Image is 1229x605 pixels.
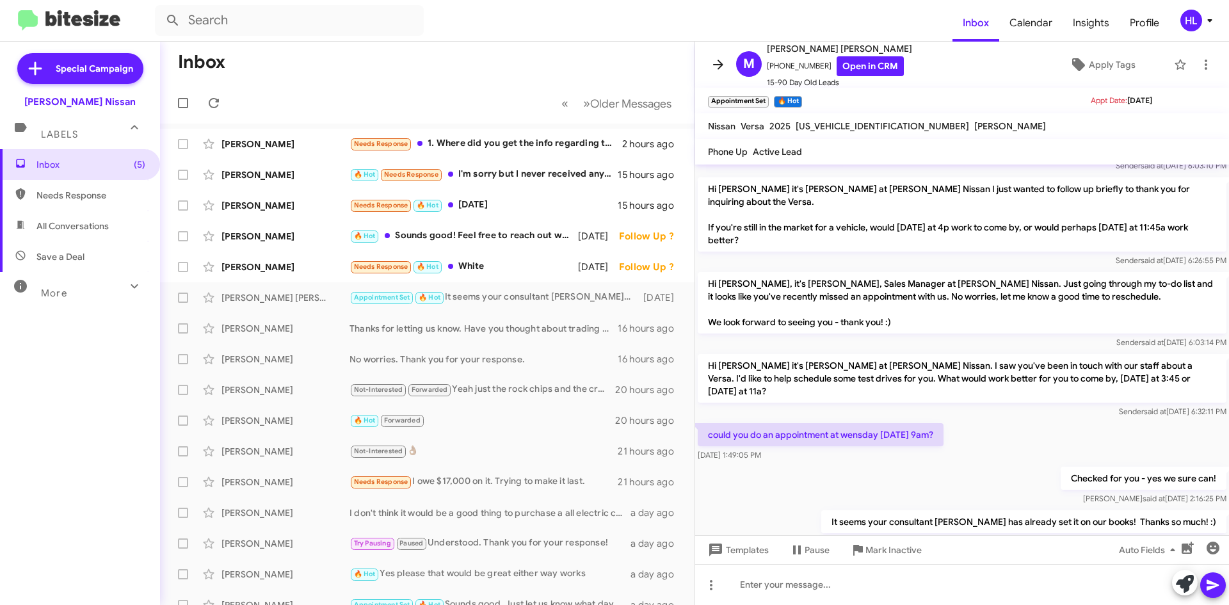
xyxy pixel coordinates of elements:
div: [PERSON_NAME] [221,445,349,458]
span: [PERSON_NAME] [974,120,1046,132]
span: Needs Response [354,262,408,271]
div: [PERSON_NAME] [221,322,349,335]
span: 🔥 Hot [419,293,440,302]
span: Apply Tags [1089,53,1136,76]
div: [PERSON_NAME] [221,230,349,243]
button: HL [1169,10,1215,31]
span: said at [1143,494,1165,503]
div: [PERSON_NAME] [221,168,349,181]
small: 🔥 Hot [774,96,801,108]
div: 15 hours ago [618,199,684,212]
span: Sender [DATE] 6:03:14 PM [1116,337,1226,347]
span: All Conversations [36,220,109,232]
button: Mark Inactive [840,538,932,561]
span: Phone Up [708,146,748,157]
button: Auto Fields [1109,538,1191,561]
div: I owe $17,000 on it. Trying to make it last. [349,474,618,489]
span: « [561,95,568,111]
div: Yeah just the rock chips and the crack in the glass that's it all other windows are good [349,382,615,397]
span: said at [1141,255,1163,265]
div: [PERSON_NAME] [221,138,349,150]
div: [DATE] [578,230,619,243]
h1: Inbox [178,52,225,72]
div: [PERSON_NAME] [221,476,349,488]
span: [PERSON_NAME] [PERSON_NAME] [767,41,912,56]
div: No worries. Thank you for your response. [349,353,618,366]
div: a day ago [631,568,684,581]
div: 20 hours ago [615,383,684,396]
span: Insights [1063,4,1120,42]
a: Profile [1120,4,1169,42]
span: [US_VEHICLE_IDENTIFICATION_NUMBER] [796,120,969,132]
div: 👌🏽 [349,444,618,458]
span: Nissan [708,120,735,132]
p: Hi [PERSON_NAME] it's [PERSON_NAME] at [PERSON_NAME] Nissan. I saw you've been in touch with our ... [698,354,1226,403]
span: [DATE] [1127,95,1152,105]
span: Needs Response [354,140,408,148]
div: [PERSON_NAME] Nissan [24,95,136,108]
span: Forwarded [381,415,423,427]
p: It seems your consultant [PERSON_NAME] has already set it on our books! Thanks so much! :) [821,510,1226,533]
span: said at [1144,407,1166,416]
span: [DATE] 1:49:05 PM [698,450,761,460]
div: [PERSON_NAME] [221,414,349,427]
div: 20 hours ago [615,414,684,427]
nav: Page navigation example [554,90,679,117]
div: [PERSON_NAME] [221,353,349,366]
div: 15 hours ago [618,168,684,181]
div: Follow Up ? [619,261,684,273]
a: Special Campaign [17,53,143,84]
input: Search [155,5,424,36]
div: 16 hours ago [618,322,684,335]
span: Needs Response [36,189,145,202]
div: [PERSON_NAME] [221,537,349,550]
div: White [349,259,578,274]
p: could you do an appointment at wensday [DATE] 9am? [698,423,944,446]
span: Needs Response [384,170,438,179]
p: Checked for you - yes we sure can! [1061,467,1226,490]
span: M [743,54,755,74]
span: Calendar [999,4,1063,42]
a: Inbox [952,4,999,42]
button: Apply Tags [1036,53,1168,76]
span: Paused [399,539,423,547]
span: [PERSON_NAME] [DATE] 2:16:25 PM [1083,494,1226,503]
span: Older Messages [590,97,671,111]
button: Next [575,90,679,117]
span: Try Pausing [354,539,391,547]
div: 21 hours ago [618,476,684,488]
small: Appointment Set [708,96,769,108]
div: [PERSON_NAME] [221,506,349,519]
div: Sounds good! Feel free to reach out whenever you're ready. We're here to help you, and we look fo... [349,229,578,243]
div: It seems your consultant [PERSON_NAME] has already set it on our books! Thanks so much! :) [349,290,637,305]
span: Appointment Set [354,293,410,302]
span: Mark Inactive [865,538,922,561]
span: Labels [41,129,78,140]
span: More [41,287,67,299]
span: 🔥 Hot [354,170,376,179]
div: Yes please that would be great either way works [349,567,631,581]
button: Templates [695,538,779,561]
div: a day ago [631,537,684,550]
span: 15-90 Day Old Leads [767,76,912,89]
span: Versa [741,120,764,132]
span: (5) [134,158,145,171]
span: Not-Interested [354,447,403,455]
span: Save a Deal [36,250,84,263]
div: Thanks for letting us know. Have you thought about trading the Toyota in for a new Nissan? We hav... [349,322,618,335]
div: [PERSON_NAME] [PERSON_NAME] [221,291,349,304]
div: 1. Where did you get the info regarding the RAV4? 2. What do you think would be enough? [349,136,622,151]
span: Appt Date: [1091,95,1127,105]
div: HL [1180,10,1202,31]
span: Sender [DATE] 6:32:11 PM [1119,407,1226,416]
a: Open in CRM [837,56,904,76]
div: 21 hours ago [618,445,684,458]
div: I'm sorry but I never received anything [349,167,618,182]
span: Active Lead [753,146,802,157]
span: Forwarded [408,384,451,396]
div: Follow Up ? [619,230,684,243]
span: Sender [DATE] 6:26:55 PM [1116,255,1226,265]
div: 2 hours ago [622,138,684,150]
